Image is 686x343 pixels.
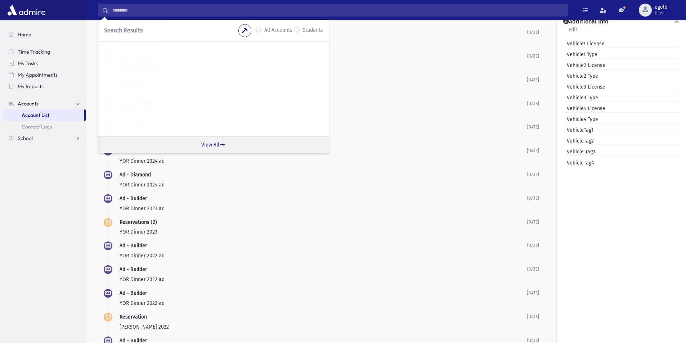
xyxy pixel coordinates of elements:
p: YOR Dinner 2024 ad [120,157,527,165]
span: My Reports [18,83,44,90]
span: School [18,135,33,141]
p: YOR Dinner 2022 ad [120,276,527,283]
span: User [655,10,667,16]
span: Vehicle3 Type [564,94,598,101]
span: My Tasks [18,60,38,67]
span: Vehicle3 License [564,83,605,91]
span: Ad - Builder [120,266,147,272]
span: Time Tracking [18,49,50,55]
img: AdmirePro [6,3,47,17]
h4: Additional Info [563,18,608,26]
span: [DATE] [527,148,539,153]
a: My Tasks [3,58,86,69]
p: YOR Dinner 2022 ad [120,299,527,307]
a: View All [98,136,329,153]
span: Ad - Builder [120,243,147,249]
span: [DATE] [527,243,539,248]
p: [PERSON_NAME] 2022 [120,323,527,331]
span: egelb [655,4,667,10]
span: Vehicle Tag3 [564,148,595,155]
input: Search [108,4,568,17]
span: [DATE] [527,267,539,272]
p: YOR Dinner 2023 ad [120,205,527,212]
label: Students [302,26,323,35]
span: Home [18,31,31,38]
span: [DATE] [527,30,539,35]
label: All Accounts [264,26,292,35]
span: [DATE] [527,125,539,130]
span: VehicleTag4 [564,159,594,167]
span: Vehicle2 Type [564,72,598,80]
a: Home [3,29,86,40]
span: [DATE] [527,196,539,201]
a: Edit [568,26,578,39]
span: Vehicle1 License [564,40,605,48]
span: VehicleTag1 [564,126,593,134]
span: [DATE] [527,338,539,343]
span: [DATE] [527,290,539,295]
span: My Appointments [18,72,58,78]
span: [DATE] [527,77,539,82]
p: YOR Dinner 2024 ad [120,181,527,189]
a: Contact Logs [3,121,86,132]
p: YOR Dinner 2023 [120,228,527,236]
span: Vehicle2 License [564,62,605,69]
a: Time Tracking [3,46,86,58]
span: VehicleTag2 [564,137,594,145]
span: Ad - Builder [120,290,147,296]
a: School [3,132,86,144]
span: Vehicle4 License [564,105,605,112]
span: Reservation [120,314,147,320]
a: Accounts [3,98,86,109]
span: [DATE] [527,172,539,177]
span: Search Results [104,27,143,34]
p: YOR Dinner 2022 ad [120,252,527,259]
a: My Reports [3,81,86,92]
span: Vehicle4 Type [564,116,598,123]
span: Ad - Diamond [120,172,151,178]
a: Account List [3,109,84,121]
span: Accounts [18,100,39,107]
span: Contact Logs [22,123,52,130]
span: [DATE] [527,314,539,319]
span: Ad - Builder [120,195,147,202]
span: [DATE] [527,101,539,106]
a: My Appointments [3,69,86,81]
span: Vehicle1 Type [564,51,597,58]
span: Account List [22,112,49,118]
span: Reservations (2) [120,219,157,225]
span: [DATE] [527,54,539,59]
button: Additional Info [562,18,680,26]
span: [DATE] [527,220,539,225]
